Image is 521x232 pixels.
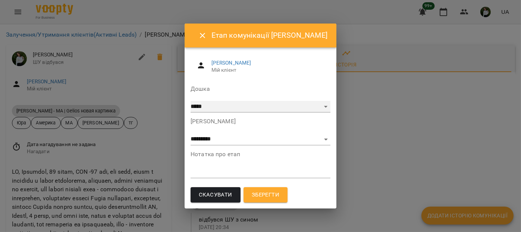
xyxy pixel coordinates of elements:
span: Мій клієнт [211,66,324,74]
label: Нотатка про етап [191,151,330,157]
span: Зберегти [252,190,279,200]
button: Close [194,27,211,44]
a: [PERSON_NAME] [211,60,251,66]
label: Дошка [191,86,330,92]
h6: Етап комунікації [PERSON_NAME] [211,30,327,41]
label: [PERSON_NAME] [191,118,330,124]
button: Скасувати [191,187,241,203]
span: Скасувати [199,190,232,200]
button: Зберегти [244,187,288,203]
